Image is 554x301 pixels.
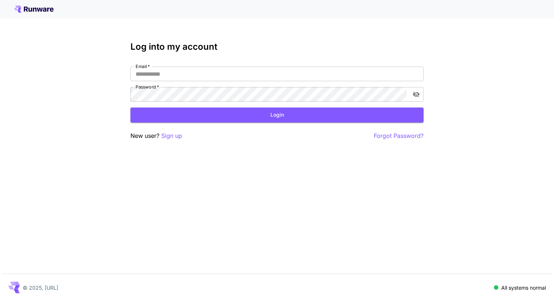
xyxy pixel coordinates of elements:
[501,284,546,291] p: All systems normal
[136,84,159,90] label: Password
[374,131,424,140] button: Forgot Password?
[23,284,58,291] p: © 2025, [URL]
[410,88,423,101] button: toggle password visibility
[161,131,182,140] button: Sign up
[130,131,182,140] p: New user?
[130,42,424,52] h3: Log into my account
[130,108,424,123] button: Login
[136,63,150,69] label: Email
